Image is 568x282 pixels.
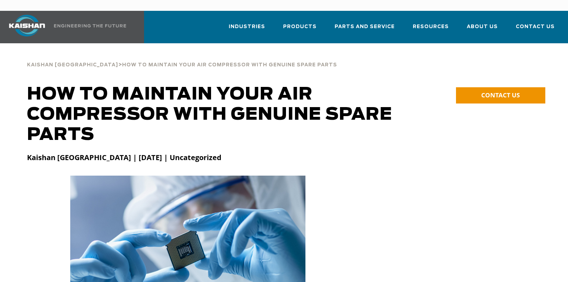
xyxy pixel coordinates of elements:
a: Contact Us [516,17,555,42]
span: CONTACT US [481,91,520,99]
a: Resources [413,17,449,42]
a: Products [283,17,317,42]
strong: Kaishan [GEOGRAPHIC_DATA] | [DATE] | Uncategorized [27,153,222,162]
a: CONTACT US [456,87,545,103]
span: Contact Us [516,23,555,31]
span: How to Maintain Your Air Compressor with Genuine Spare Parts [122,63,337,67]
span: Resources [413,23,449,31]
a: About Us [467,17,498,42]
a: How to Maintain Your Air Compressor with Genuine Spare Parts [122,61,337,68]
a: Kaishan [GEOGRAPHIC_DATA] [27,61,118,68]
div: > [27,54,337,71]
a: Industries [229,17,265,42]
span: Products [283,23,317,31]
span: About Us [467,23,498,31]
span: Parts and Service [335,23,395,31]
span: Kaishan [GEOGRAPHIC_DATA] [27,63,118,67]
span: Industries [229,23,265,31]
img: Engineering the future [54,24,126,27]
h1: How to Maintain Your Air Compressor with Genuine Spare Parts [27,84,410,145]
a: Parts and Service [335,17,395,42]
